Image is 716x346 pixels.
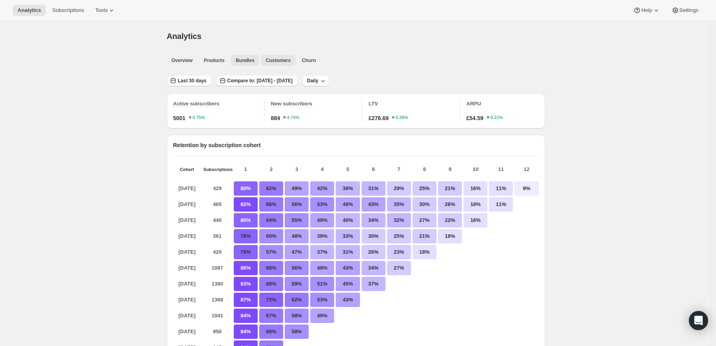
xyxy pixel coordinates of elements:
[203,261,231,275] p: 1087
[310,229,334,243] p: 39%
[266,57,291,64] span: Customers
[310,245,334,259] p: 37%
[192,115,205,120] text: 0.75%
[489,165,513,173] p: 11
[336,293,360,307] p: 43%
[490,115,503,120] text: 0.22%
[369,101,378,107] span: LTV
[387,213,411,227] p: 32%
[285,197,309,212] p: 56%
[387,165,411,173] p: 7
[387,229,411,243] p: 25%
[464,197,487,212] p: 18%
[173,277,201,291] p: [DATE]
[285,293,309,307] p: 62%
[216,75,297,86] button: Compare to: [DATE] - [DATE]
[310,197,334,212] p: 53%
[173,293,201,307] p: [DATE]
[259,229,283,243] p: 60%
[336,197,360,212] p: 48%
[285,309,309,323] p: 58%
[95,7,108,14] span: Tools
[387,181,411,196] p: 29%
[515,165,538,173] p: 12
[234,245,258,259] p: 79%
[259,277,283,291] p: 68%
[203,309,231,323] p: 1041
[285,245,309,259] p: 47%
[413,229,436,243] p: 21%
[336,229,360,243] p: 33%
[173,245,201,259] p: [DATE]
[413,181,436,196] p: 25%
[203,197,231,212] p: 465
[271,101,312,107] span: New subscribers
[285,165,309,173] p: 3
[362,261,385,275] p: 34%
[173,229,201,243] p: [DATE]
[362,213,385,227] p: 34%
[413,245,436,259] p: 18%
[203,229,231,243] p: 361
[310,293,334,307] p: 53%
[259,309,283,323] p: 67%
[285,213,309,227] p: 55%
[234,165,258,173] p: 1
[259,213,283,227] p: 64%
[515,181,538,196] p: 9%
[234,181,258,196] p: 80%
[259,325,283,339] p: 68%
[285,229,309,243] p: 48%
[489,197,513,212] p: 11%
[167,75,211,86] button: Last 30 days
[203,325,231,339] p: 950
[172,57,193,64] span: Overview
[362,245,385,259] p: 26%
[438,213,462,227] p: 22%
[413,165,436,173] p: 8
[369,114,389,122] span: £276.69
[362,229,385,243] p: 30%
[52,7,84,14] span: Subscriptions
[203,213,231,227] p: 440
[396,115,408,120] text: 0.28%
[173,309,201,323] p: [DATE]
[234,261,258,275] p: 86%
[204,57,225,64] span: Products
[387,197,411,212] p: 35%
[689,311,708,330] div: Open Intercom Messenger
[438,197,462,212] p: 26%
[203,245,231,259] p: 420
[227,78,293,84] span: Compare to: [DATE] - [DATE]
[464,213,487,227] p: 16%
[362,197,385,212] p: 43%
[173,197,201,212] p: [DATE]
[438,181,462,196] p: 21%
[489,181,513,196] p: 11%
[203,277,231,291] p: 1380
[234,309,258,323] p: 84%
[387,245,411,259] p: 23%
[173,114,186,122] span: 5001
[285,325,309,339] p: 58%
[203,293,231,307] p: 1368
[178,78,207,84] span: Last 30 days
[438,229,462,243] p: 18%
[387,261,411,275] p: 27%
[336,277,360,291] p: 45%
[285,277,309,291] p: 59%
[234,277,258,291] p: 83%
[362,181,385,196] p: 31%
[90,5,120,16] button: Tools
[259,293,283,307] p: 72%
[203,181,231,196] p: 429
[466,114,483,122] span: £54.59
[285,181,309,196] p: 49%
[310,309,334,323] p: 49%
[310,277,334,291] p: 51%
[285,261,309,275] p: 56%
[310,181,334,196] p: 42%
[336,245,360,259] p: 31%
[413,197,436,212] p: 30%
[466,101,481,107] span: ARPU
